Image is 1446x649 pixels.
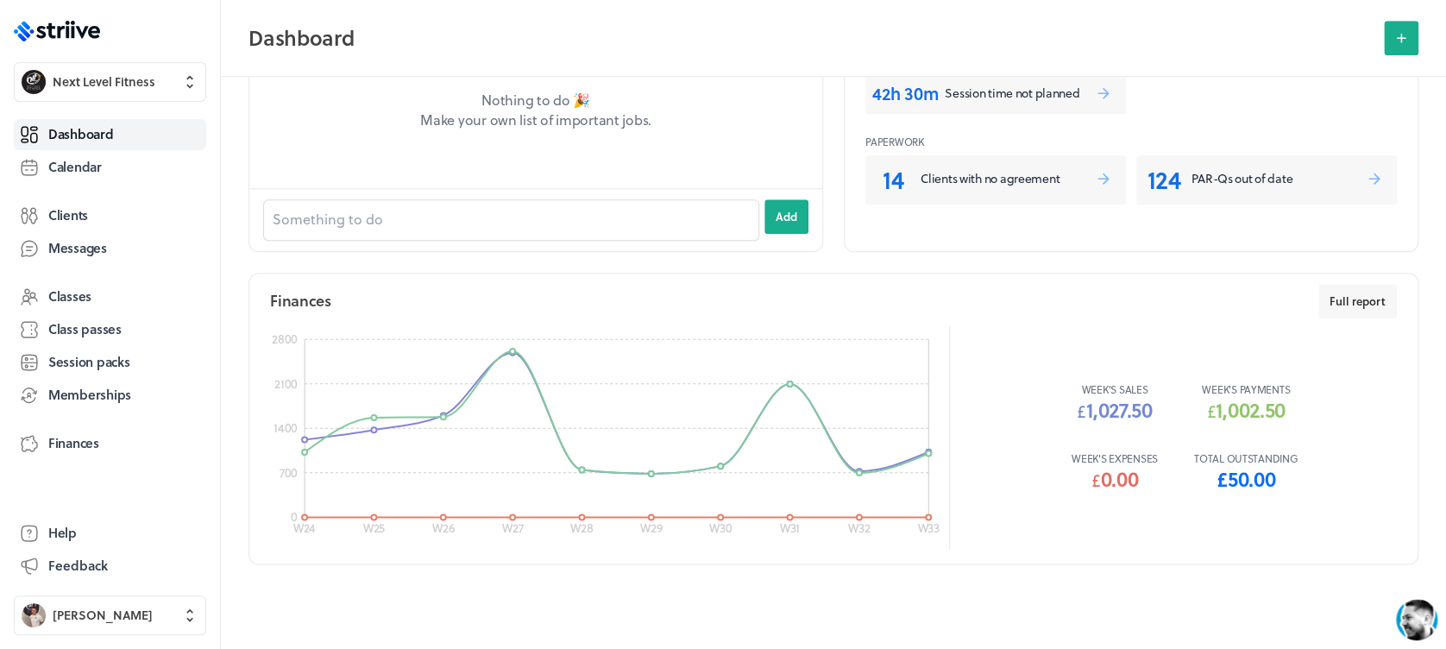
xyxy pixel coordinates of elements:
span: Messages [48,239,107,257]
tspan: W28 [570,519,593,537]
span: Next Level Fitness [53,73,155,91]
button: />GIF [262,516,299,564]
p: Nothing to do 🎉 Make your own list of important jobs. [398,91,674,129]
tspan: W30 [709,519,732,537]
header: Paperwork [865,128,1397,155]
input: Something to do [263,199,759,241]
p: week 's expenses [1072,451,1158,465]
tspan: W26 [432,519,454,537]
span: Session packs [48,353,129,371]
tspan: 0 [291,507,298,526]
span: Add [776,209,797,224]
tspan: 2800 [272,330,298,348]
button: Feedback [14,551,206,582]
a: Classes [14,281,206,312]
p: Clients with no agreement [921,170,1095,187]
tspan: W25 [363,519,385,537]
a: Help [14,518,206,549]
button: Next Level FitnessNext Level Fitness [14,62,206,102]
tspan: 1400 [273,419,298,437]
span: Help [48,524,77,542]
a: Calendar [14,152,206,183]
button: Full report [1318,284,1397,318]
span: Calendar [48,158,102,176]
span: £ [1077,396,1153,424]
g: /> [269,532,292,546]
tspan: W27 [502,519,524,537]
a: Clients [14,200,206,231]
p: Session time not planned [945,85,1095,102]
iframe: gist-messenger-bubble-iframe [1396,599,1437,640]
tspan: 700 [280,463,298,481]
a: Session packs [14,347,206,378]
span: £ 50.00 [1217,463,1275,494]
p: 14 [872,162,914,196]
p: Total outstanding [1194,451,1298,465]
tspan: 2100 [274,374,298,392]
span: 1,027.50 [1086,394,1153,425]
a: Total outstanding£50.00 [1194,451,1298,493]
p: 42h 30m [872,81,938,105]
tspan: W31 [780,519,800,537]
span: Finances [48,434,99,452]
p: 124 [1143,162,1185,196]
span: Class passes [48,320,122,338]
span: Memberships [48,386,131,404]
span: 1,002.50 [1216,394,1286,425]
img: US [52,12,83,43]
span: Dashboard [48,125,113,143]
span: 0.00 [1100,463,1138,494]
p: week 's sales [1081,382,1147,396]
tspan: W33 [917,519,939,537]
span: £ [1206,396,1286,424]
a: Finances [14,428,206,459]
div: [PERSON_NAME] [96,10,247,29]
img: Ben Robinson [22,603,46,627]
tspan: GIF [274,535,288,544]
img: Next Level Fitness [22,70,46,94]
span: Clients [48,206,88,224]
span: Feedback [48,557,108,575]
a: Dashboard [14,119,206,150]
a: 14Clients with no agreement [865,155,1126,205]
tspan: W24 [293,519,316,537]
a: Memberships [14,380,206,411]
p: PAR-Qs out of date [1191,170,1366,187]
a: Messages [14,233,206,264]
span: [PERSON_NAME] [53,607,153,624]
h2: Finances [270,290,331,312]
a: 42h 30mSession time not planned [865,74,1126,114]
span: Full report [1330,293,1386,309]
h2: Dashboard [248,21,1374,55]
a: 124PAR-Qs out of date [1136,155,1397,205]
span: Classes [48,287,91,306]
button: Add [764,199,808,234]
div: US[PERSON_NAME]Typically replies in a few minutes [52,10,324,46]
p: week 's payments [1202,382,1290,396]
tspan: W29 [640,519,662,537]
a: Class passes [14,314,206,345]
div: Typically replies in a few minutes [96,32,247,43]
span: £ [1091,465,1138,493]
button: Ben Robinson[PERSON_NAME] [14,595,206,635]
tspan: W32 [848,519,870,537]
